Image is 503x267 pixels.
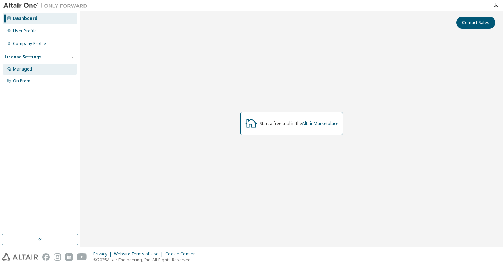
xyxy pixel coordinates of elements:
[13,78,30,84] div: On Prem
[165,251,201,257] div: Cookie Consent
[77,253,87,261] img: youtube.svg
[13,66,32,72] div: Managed
[3,2,91,9] img: Altair One
[302,120,338,126] a: Altair Marketplace
[13,16,37,21] div: Dashboard
[93,257,201,263] p: © 2025 Altair Engineering, Inc. All Rights Reserved.
[260,121,338,126] div: Start a free trial in the
[54,253,61,261] img: instagram.svg
[13,28,37,34] div: User Profile
[5,54,42,60] div: License Settings
[42,253,50,261] img: facebook.svg
[65,253,73,261] img: linkedin.svg
[93,251,114,257] div: Privacy
[13,41,46,46] div: Company Profile
[114,251,165,257] div: Website Terms of Use
[456,17,495,29] button: Contact Sales
[2,253,38,261] img: altair_logo.svg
